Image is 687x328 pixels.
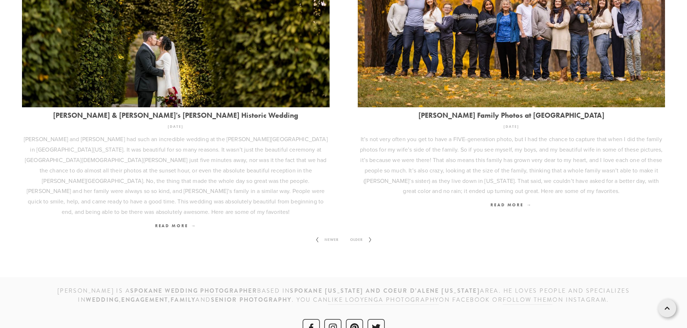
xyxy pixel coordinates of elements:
a: [PERSON_NAME] Family Photos at [GEOGRAPHIC_DATA] [358,111,665,119]
strong: Spokane wedding photographer [130,287,257,295]
span: Newer [322,235,342,244]
p: It’s not very often you get to have a FIVE-generation photo, but I had the chance to capture that... [358,134,665,196]
strong: wedding [86,296,119,304]
span: Older [347,235,366,244]
span: Read More [155,223,197,228]
strong: senior photography [211,296,292,304]
span: Read More [490,202,532,207]
a: Newer [310,231,344,248]
time: [DATE] [503,122,519,131]
a: [PERSON_NAME] & [PERSON_NAME]'s [PERSON_NAME] Historic Wedding [22,111,330,119]
a: follow them [503,296,552,305]
strong: engagement [121,296,168,304]
strong: family [171,296,195,304]
a: Older [344,231,378,248]
a: Spokane wedding photographer [130,287,257,296]
h3: [PERSON_NAME] is a based IN area. He loves people and specializes in , , and . You can on Faceboo... [22,286,665,305]
a: Read More [358,200,665,210]
p: [PERSON_NAME] and [PERSON_NAME] had such an incredible wedding at the [PERSON_NAME][GEOGRAPHIC_DA... [22,134,330,217]
a: like Looyenga Photography [328,296,439,305]
a: Read More [22,221,330,231]
time: [DATE] [168,122,184,131]
strong: SPOKANE [US_STATE] and Coeur d’Alene [US_STATE] [290,287,480,295]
